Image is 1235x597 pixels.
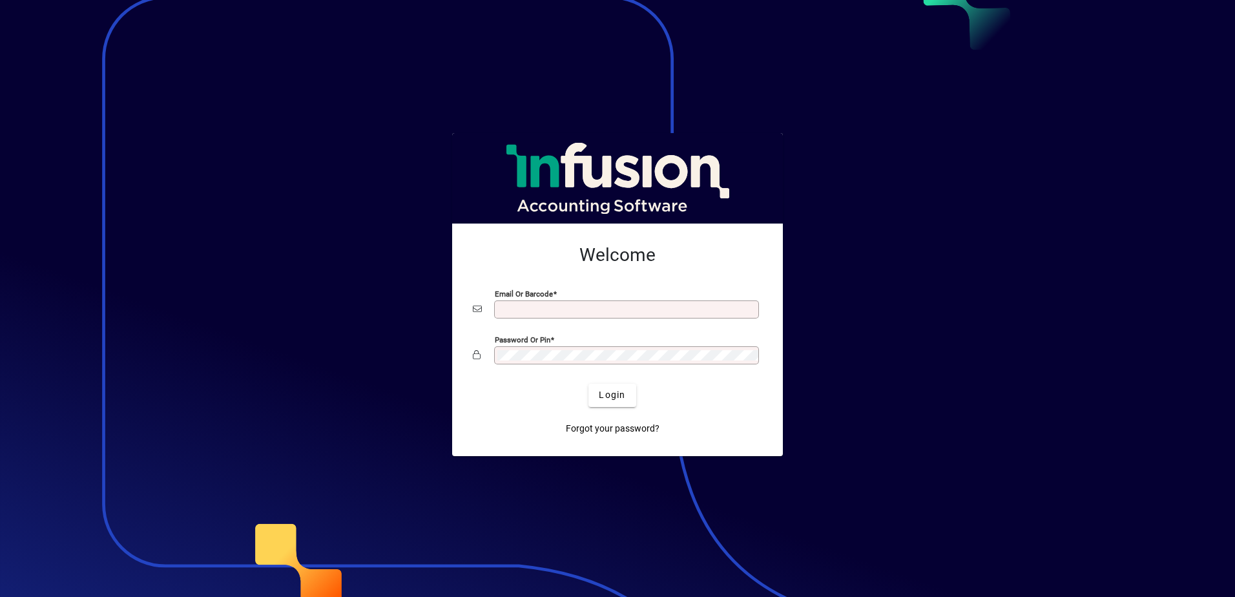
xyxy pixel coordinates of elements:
[473,244,762,266] h2: Welcome
[495,289,553,298] mat-label: Email or Barcode
[588,384,636,407] button: Login
[566,422,659,435] span: Forgot your password?
[561,417,665,441] a: Forgot your password?
[599,388,625,402] span: Login
[495,335,550,344] mat-label: Password or Pin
